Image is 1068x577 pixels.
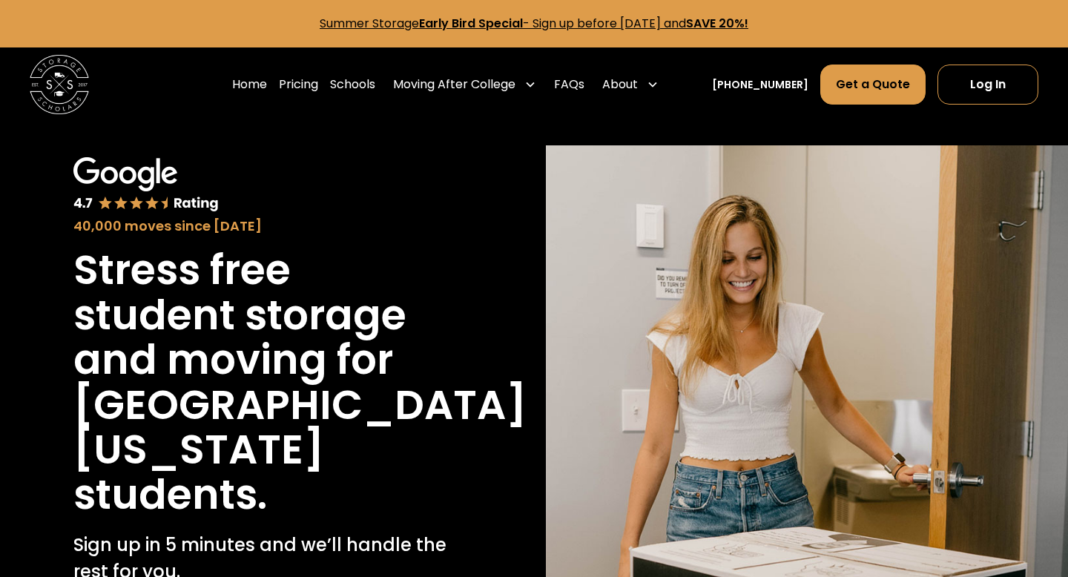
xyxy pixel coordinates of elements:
div: 40,000 moves since [DATE] [73,216,449,236]
a: Log In [937,65,1038,105]
img: Google 4.7 star rating [73,157,219,213]
a: [PHONE_NUMBER] [712,77,808,93]
a: Get a Quote [820,65,926,105]
h1: Stress free student storage and moving for [73,248,449,383]
a: FAQs [554,64,584,105]
a: Schools [330,64,375,105]
a: Summer StorageEarly Bird Special- Sign up before [DATE] andSAVE 20%! [320,15,748,32]
a: Home [232,64,267,105]
div: About [602,76,638,93]
strong: SAVE 20%! [686,15,748,32]
strong: Early Bird Special [419,15,523,32]
h1: students. [73,472,267,518]
a: Pricing [279,64,318,105]
h1: [GEOGRAPHIC_DATA][US_STATE] [73,383,527,472]
img: Storage Scholars main logo [30,55,89,114]
div: Moving After College [393,76,515,93]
